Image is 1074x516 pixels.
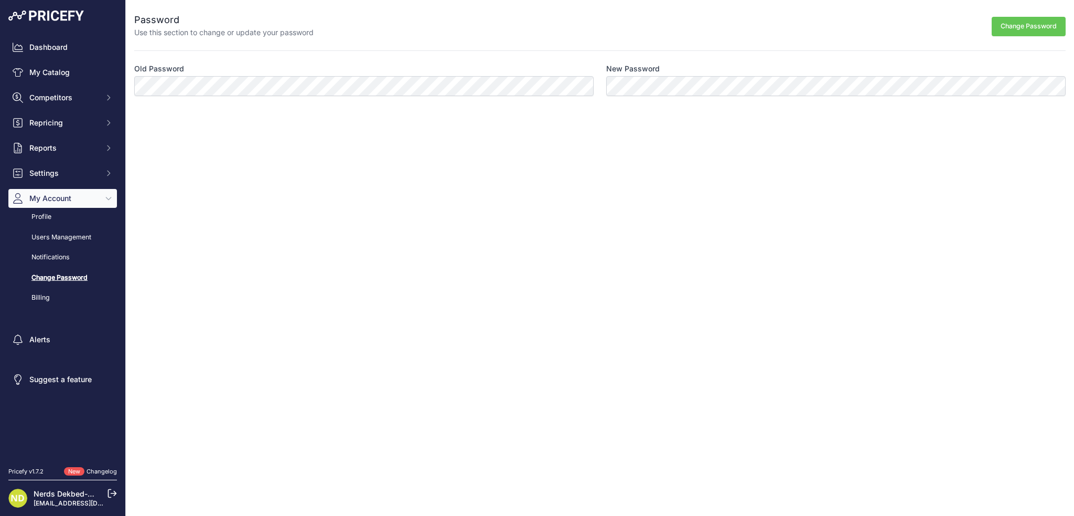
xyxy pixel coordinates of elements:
span: Settings [29,168,98,178]
a: Profile [8,208,117,226]
span: New [64,467,84,476]
button: Change Password [992,17,1066,36]
a: Users Management [8,228,117,247]
span: My Account [29,193,98,204]
a: Suggest a feature [8,370,117,389]
span: Repricing [29,118,98,128]
a: My Catalog [8,63,117,82]
a: Notifications [8,248,117,267]
a: Change Password [8,269,117,287]
a: Dashboard [8,38,117,57]
h2: Password [134,13,314,27]
label: New Password [606,64,1066,74]
a: [EMAIL_ADDRESS][DOMAIN_NAME] [34,499,143,507]
label: Old Password [134,64,594,74]
nav: Sidebar [8,38,117,455]
a: Alerts [8,330,117,349]
span: Reports [29,143,98,153]
p: Use this section to change or update your password [134,27,314,38]
button: My Account [8,189,117,208]
button: Settings [8,164,117,183]
div: Pricefy v1.7.2 [8,467,44,476]
button: Competitors [8,88,117,107]
button: Repricing [8,113,117,132]
button: Reports [8,139,117,157]
a: Nerds Dekbed-Discounter [34,489,125,498]
a: Changelog [87,468,117,475]
a: Billing [8,289,117,307]
img: Pricefy Logo [8,10,84,21]
span: Competitors [29,92,98,103]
